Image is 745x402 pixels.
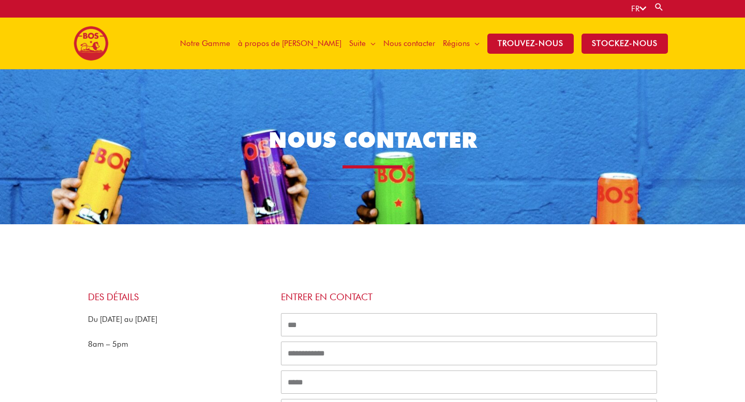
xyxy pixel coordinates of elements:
h4: des détails [88,291,271,303]
span: 8am – 5pm [88,339,128,349]
span: à propos de [PERSON_NAME] [238,28,341,59]
a: Nous contacter [380,18,439,69]
img: BOS logo finals-200px [73,26,109,61]
span: Notre Gamme [180,28,230,59]
span: stockez-nous [582,34,668,54]
nav: Site Navigation [169,18,672,69]
a: Régions [439,18,484,69]
a: FR [631,4,646,13]
a: à propos de [PERSON_NAME] [234,18,346,69]
span: Régions [443,28,470,59]
a: Suite [346,18,380,69]
a: Search button [654,2,664,12]
a: stockez-nous [578,18,672,69]
span: Suite [349,28,366,59]
a: Notre Gamme [176,18,234,69]
h1: NOUS CONTACTER [222,125,523,156]
a: TROUVEZ-NOUS [484,18,578,69]
span: Nous contacter [383,28,435,59]
span: Du [DATE] au [DATE] [88,315,157,324]
h4: entrer en contact [281,291,657,303]
span: TROUVEZ-NOUS [487,34,574,54]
